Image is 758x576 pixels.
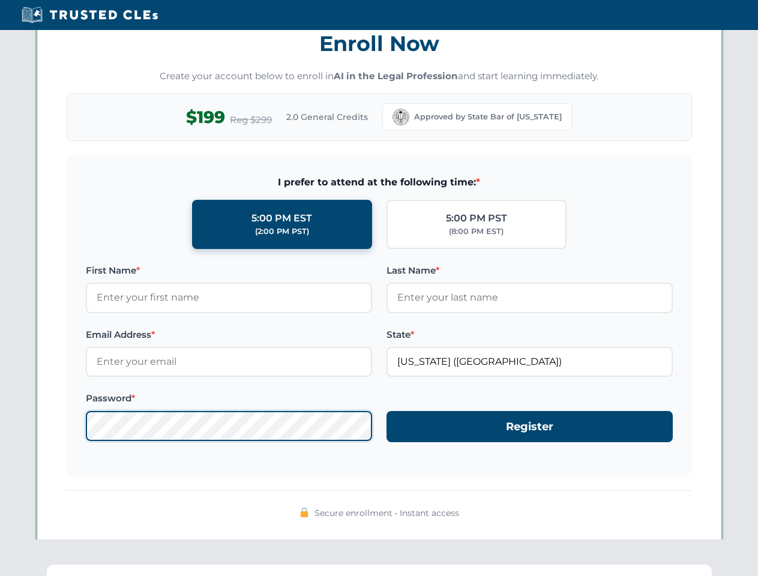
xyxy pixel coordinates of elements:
label: State [387,328,673,342]
img: Trusted CLEs [18,6,161,24]
div: (2:00 PM PST) [255,226,309,238]
div: (8:00 PM EST) [449,226,504,238]
img: 🔒 [299,508,309,517]
input: Enter your last name [387,283,673,313]
strong: AI in the Legal Profession [334,70,458,82]
input: California (CA) [387,347,673,377]
span: I prefer to attend at the following time: [86,175,673,190]
label: Last Name [387,263,673,278]
div: 5:00 PM EST [251,211,312,226]
button: Register [387,411,673,443]
label: First Name [86,263,372,278]
label: Email Address [86,328,372,342]
h3: Enroll Now [67,25,692,62]
span: 2.0 General Credits [286,110,368,124]
span: Secure enrollment • Instant access [314,506,459,520]
div: 5:00 PM PST [446,211,507,226]
input: Enter your email [86,347,372,377]
span: Reg $299 [230,113,272,127]
span: $199 [186,104,225,131]
img: California Bar [393,109,409,125]
label: Password [86,391,372,406]
p: Create your account below to enroll in and start learning immediately. [67,70,692,83]
span: Approved by State Bar of [US_STATE] [414,111,562,123]
input: Enter your first name [86,283,372,313]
